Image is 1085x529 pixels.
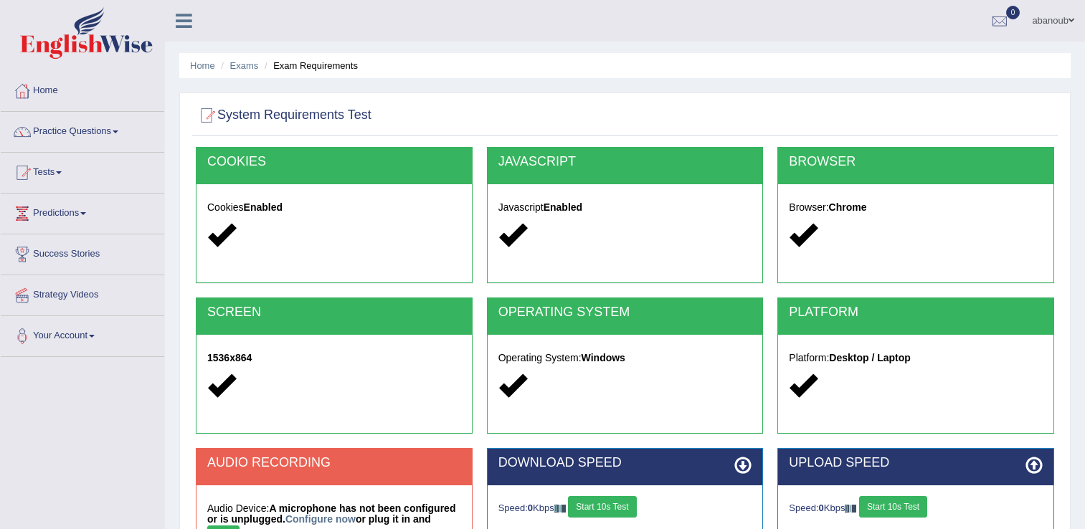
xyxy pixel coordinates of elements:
[207,202,461,213] h5: Cookies
[789,456,1043,470] h2: UPLOAD SPEED
[1,316,164,352] a: Your Account
[1,194,164,229] a: Predictions
[1,275,164,311] a: Strategy Videos
[498,456,752,470] h2: DOWNLOAD SPEED
[789,305,1043,320] h2: PLATFORM
[829,352,911,363] strong: Desktop / Laptop
[498,353,752,363] h5: Operating System:
[190,60,215,71] a: Home
[498,305,752,320] h2: OPERATING SYSTEM
[1006,6,1020,19] span: 0
[789,202,1043,213] h5: Browser:
[568,496,636,518] button: Start 10s Test
[261,59,358,72] li: Exam Requirements
[819,502,824,513] strong: 0
[498,155,752,169] h2: JAVASCRIPT
[207,352,252,363] strong: 1536x864
[285,513,356,525] a: Configure now
[230,60,259,71] a: Exams
[498,496,752,521] div: Speed: Kbps
[1,112,164,148] a: Practice Questions
[582,352,625,363] strong: Windows
[1,234,164,270] a: Success Stories
[789,353,1043,363] h5: Platform:
[544,201,582,213] strong: Enabled
[244,201,283,213] strong: Enabled
[1,71,164,107] a: Home
[829,201,867,213] strong: Chrome
[845,505,856,513] img: ajax-loader-fb-connection.gif
[196,105,371,126] h2: System Requirements Test
[207,456,461,470] h2: AUDIO RECORDING
[859,496,927,518] button: Start 10s Test
[789,155,1043,169] h2: BROWSER
[789,496,1043,521] div: Speed: Kbps
[554,505,566,513] img: ajax-loader-fb-connection.gif
[528,502,533,513] strong: 0
[1,153,164,189] a: Tests
[207,305,461,320] h2: SCREEN
[498,202,752,213] h5: Javascript
[207,155,461,169] h2: COOKIES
